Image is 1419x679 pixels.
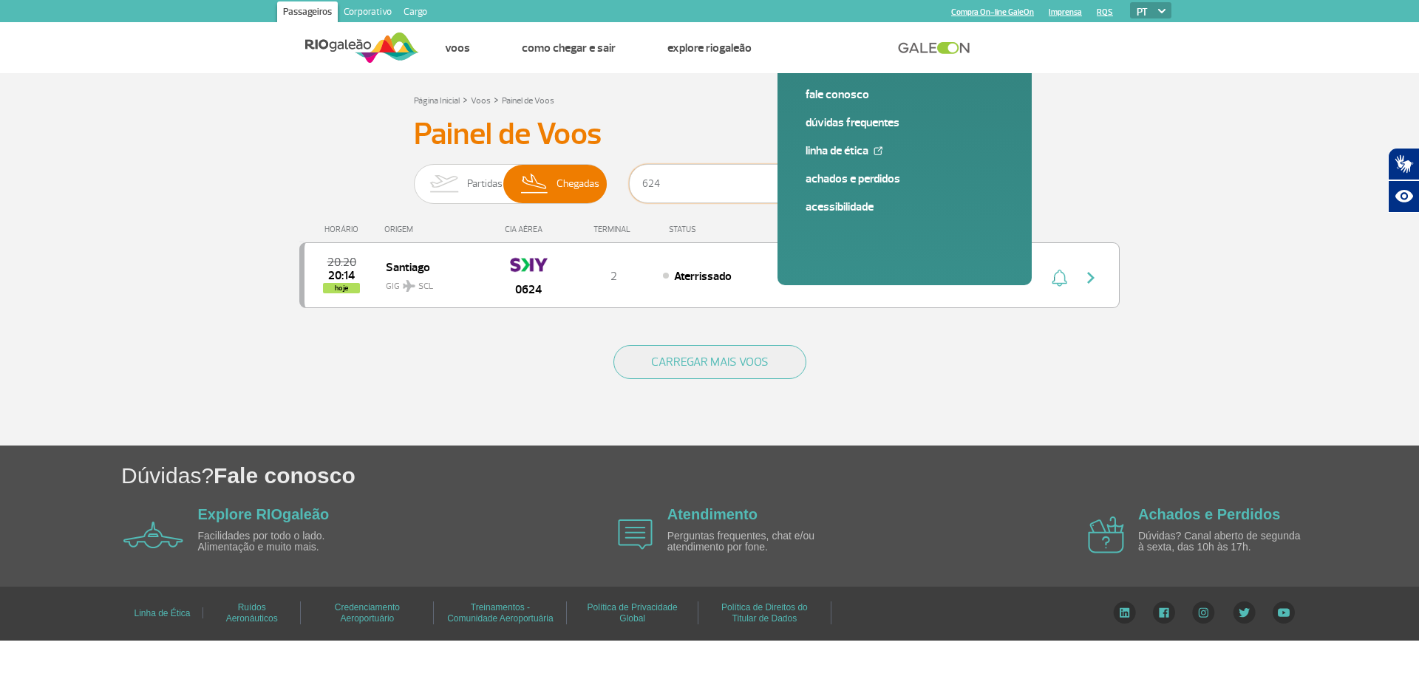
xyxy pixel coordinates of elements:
button: Abrir recursos assistivos. [1388,180,1419,213]
a: Atendimento [803,41,865,55]
h1: Dúvidas? [121,460,1419,491]
input: Voo, cidade ou cia aérea [629,164,925,203]
div: TERMINAL [565,225,661,234]
a: Linha de Ética [134,603,190,624]
a: Como chegar e sair [522,41,616,55]
a: Achados e Perdidos [1138,506,1280,522]
span: 2025-09-29 20:20:00 [327,257,356,267]
img: destiny_airplane.svg [403,280,415,292]
a: Explore RIOgaleão [198,506,330,522]
span: Santiago [386,257,480,276]
a: Cargo [398,1,433,25]
span: SCL [418,280,433,293]
a: Atendimento [667,506,758,522]
a: Voos [471,95,491,106]
a: Política de Privacidade Global [588,597,678,629]
a: > [494,91,499,108]
img: Instagram [1192,601,1215,624]
img: Facebook [1153,601,1175,624]
a: Acessibilidade [806,199,1004,215]
img: Twitter [1233,601,1256,624]
a: Dúvidas Frequentes [806,115,1004,131]
p: Perguntas frequentes, chat e/ou atendimento por fone. [667,530,837,553]
a: Treinamentos - Comunidade Aeroportuária [447,597,553,629]
a: Voos [445,41,470,55]
a: Ruídos Aeronáuticos [226,597,278,629]
img: YouTube [1273,601,1295,624]
div: ORIGEM [384,225,492,234]
img: slider-desembarque [513,165,557,203]
a: Painel de Voos [502,95,554,106]
span: Partidas [467,165,503,203]
a: Corporativo [338,1,398,25]
div: STATUS [661,225,782,234]
img: seta-direita-painel-voo.svg [1082,269,1100,287]
p: Dúvidas? Canal aberto de segunda à sexta, das 10h às 17h. [1138,530,1308,553]
img: slider-embarque [421,165,467,203]
a: Linha de Ética [806,143,1004,159]
a: RQS [1097,7,1113,17]
div: Plugin de acessibilidade da Hand Talk. [1388,148,1419,213]
span: 2 [610,269,617,284]
span: 2025-09-29 20:14:24 [328,270,355,281]
a: Imprensa [1049,7,1082,17]
img: LinkedIn [1113,601,1136,624]
span: GIG [386,272,480,293]
span: hoje [323,283,360,293]
img: airplane icon [1088,516,1124,553]
a: Compra On-line GaleOn [951,7,1034,17]
div: CIA AÉREA [491,225,565,234]
span: Aterrissado [674,269,732,284]
a: > [463,91,468,108]
img: airplane icon [123,522,183,548]
a: Explore RIOgaleão [667,41,752,55]
img: sino-painel-voo.svg [1052,269,1067,287]
a: Fale conosco [806,86,1004,103]
button: CARREGAR MAIS VOOS [613,345,806,379]
a: Achados e Perdidos [806,171,1004,187]
a: Página Inicial [414,95,460,106]
button: Abrir tradutor de língua de sinais. [1388,148,1419,180]
div: HORÁRIO [304,225,384,234]
h3: Painel de Voos [414,116,1005,153]
a: Política de Direitos do Titular de Dados [721,597,808,629]
img: airplane icon [618,519,653,550]
p: Facilidades por todo o lado. Alimentação e muito mais. [198,530,368,553]
span: Chegadas [557,165,599,203]
img: External Link Icon [874,146,882,155]
span: 0624 [515,281,542,298]
span: Fale conosco [214,463,355,488]
a: Credenciamento Aeroportuário [335,597,400,629]
a: Passageiros [277,1,338,25]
